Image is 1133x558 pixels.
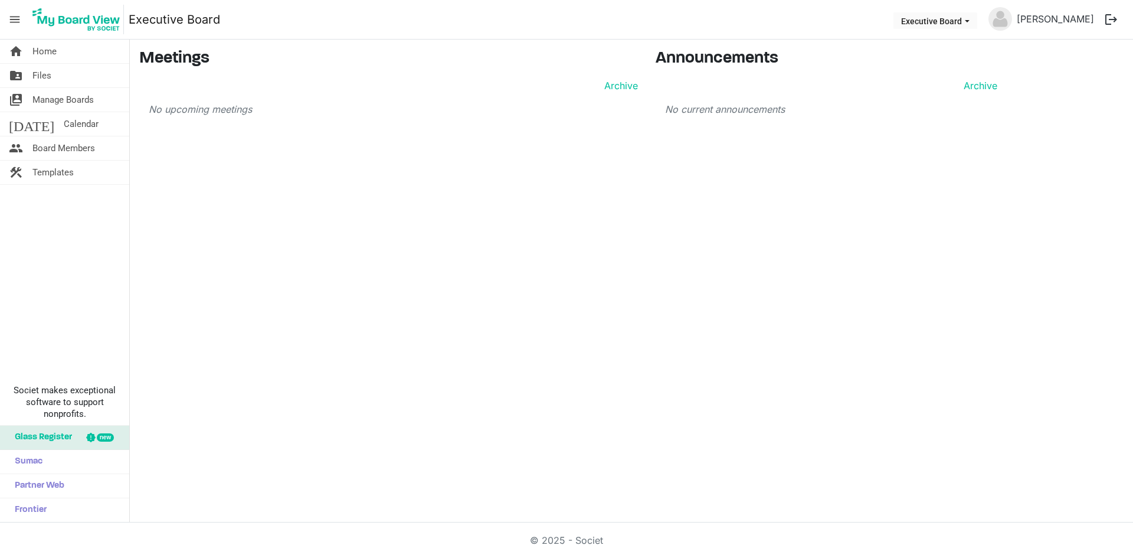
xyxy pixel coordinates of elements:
[32,88,94,112] span: Manage Boards
[600,79,638,93] a: Archive
[32,64,51,87] span: Files
[32,161,74,184] span: Templates
[9,112,54,136] span: [DATE]
[32,136,95,160] span: Board Members
[959,79,997,93] a: Archive
[665,102,997,116] p: No current announcements
[9,498,47,522] span: Frontier
[9,474,64,498] span: Partner Web
[5,384,124,420] span: Societ makes exceptional software to support nonprofits.
[29,5,124,34] img: My Board View Logo
[97,433,114,442] div: new
[9,161,23,184] span: construction
[149,102,638,116] p: No upcoming meetings
[1099,7,1124,32] button: logout
[9,40,23,63] span: home
[9,88,23,112] span: switch_account
[9,450,42,474] span: Sumac
[139,49,638,69] h3: Meetings
[64,112,99,136] span: Calendar
[893,12,977,29] button: Executive Board dropdownbutton
[1012,7,1099,31] a: [PERSON_NAME]
[988,7,1012,31] img: no-profile-picture.svg
[129,8,220,31] a: Executive Board
[29,5,129,34] a: My Board View Logo
[32,40,57,63] span: Home
[9,136,23,160] span: people
[9,64,23,87] span: folder_shared
[9,426,72,449] span: Glass Register
[530,534,603,546] a: © 2025 - Societ
[4,8,26,31] span: menu
[656,49,1007,69] h3: Announcements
